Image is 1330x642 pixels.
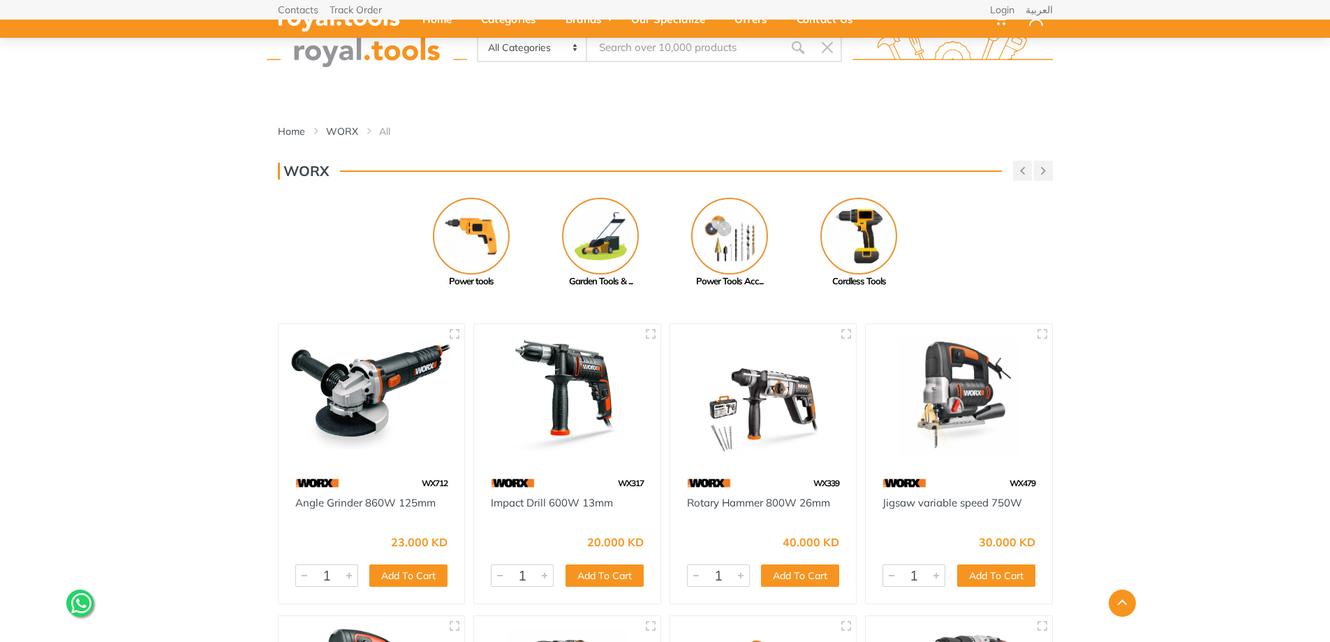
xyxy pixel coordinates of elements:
a: Jigsaw variable speed 750W [882,496,1022,509]
img: Royal Tools - Angle Grinder 860W 125mm [291,337,452,458]
img: 97.webp [882,471,926,495]
a: Track Order [330,5,382,15]
span: WX317 [618,478,644,488]
div: 20.000 KD [587,537,644,548]
img: Royal Tools - Rotary Hammer 800W 26mm [683,337,844,458]
a: Power tools [407,198,536,289]
a: Contacts [278,5,318,15]
span: WX712 [422,478,448,488]
img: Royal - Garden Tools & Accessories [562,198,639,275]
select: Category [478,34,588,61]
button: Add To Cart [761,564,839,587]
a: العربية [1026,5,1053,15]
a: Home [278,124,305,138]
button: Add To Cart [369,564,448,587]
span: WX479 [1010,478,1035,488]
input: Site search [587,33,783,62]
a: WORX [326,124,358,138]
a: Angle Grinder 860W 125mm [295,496,436,509]
img: royal.tools Logo [267,29,467,67]
img: royal.tools Logo [852,29,1053,67]
nav: breadcrumb [278,124,1053,138]
a: Power Tools Acc... [665,198,795,289]
img: Royal Tools - Jigsaw variable speed 750W [878,337,1040,458]
div: Garden Tools & ... [536,275,665,289]
img: Royal - Cordless Tools [820,198,897,275]
a: Impact Drill 600W 13mm [491,496,613,509]
img: Royal - Power Tools Accessories [691,198,768,275]
button: Add To Cart [566,564,644,587]
div: 30.000 KD [979,537,1035,548]
li: All [379,124,411,138]
div: Power tools [407,275,536,289]
img: Royal - Power tools [433,198,510,275]
div: 40.000 KD [783,537,839,548]
a: Garden Tools & ... [536,198,665,289]
a: Login [990,5,1014,15]
div: Cordless Tools [795,275,924,289]
img: 97.webp [687,471,731,495]
span: WX339 [813,478,839,488]
button: Add To Cart [957,564,1035,587]
h3: WORX [278,163,329,180]
img: 97.webp [491,471,535,495]
img: Royal Tools - Impact Drill 600W 13mm [487,337,648,458]
a: Cordless Tools [795,198,924,289]
div: Power Tools Acc... [665,275,795,289]
a: Rotary Hammer 800W 26mm [687,496,830,509]
div: 23.000 KD [391,537,448,548]
img: 97.webp [295,471,339,495]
